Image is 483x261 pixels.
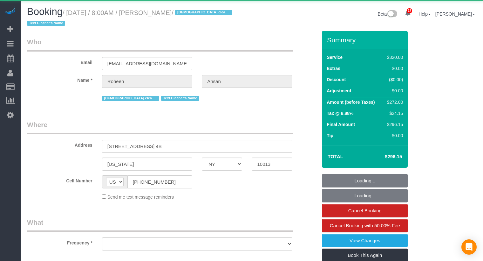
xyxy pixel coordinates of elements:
input: Email [102,57,192,70]
span: Booking [27,6,63,17]
span: Text Cleaner's Name [161,96,199,101]
label: Discount [327,76,346,83]
input: Zip Code [252,158,292,171]
label: Email [22,57,97,66]
label: Tip [327,132,333,139]
label: Service [327,54,343,60]
label: Adjustment [327,88,351,94]
a: Beta [378,11,398,17]
div: $0.00 [384,132,403,139]
input: First Name [102,75,192,88]
a: View Changes [322,234,408,247]
small: / [DATE] / 8:00AM / [PERSON_NAME] [27,9,234,27]
input: Cell Number [127,175,192,188]
div: $0.00 [384,88,403,94]
span: Text Cleaner's Name [27,21,65,26]
label: Amount (before Taxes) [327,99,375,105]
h3: Summary [327,36,405,44]
a: 17 [402,6,414,20]
input: City [102,158,192,171]
span: 17 [407,8,412,13]
a: Cancel Booking with 50.00% Fee [322,219,408,232]
span: Send me text message reminders [107,194,174,200]
div: Open Intercom Messenger [461,239,477,255]
input: Last Name [202,75,292,88]
a: Cancel Booking [322,204,408,217]
strong: Total [328,154,343,159]
label: Cell Number [22,175,97,184]
span: [DEMOGRAPHIC_DATA] cleaner only [175,10,232,15]
span: Cancel Booking with 50.00% Fee [330,223,400,228]
legend: Who [27,37,293,52]
label: Name * [22,75,97,83]
label: Frequency * [22,237,97,246]
div: $0.00 [384,65,403,72]
a: [PERSON_NAME] [435,11,475,17]
label: Address [22,140,97,148]
label: Extras [327,65,340,72]
img: Automaid Logo [4,6,17,15]
label: Tax @ 8.88% [327,110,353,116]
legend: Where [27,120,293,134]
h4: $296.15 [366,154,402,159]
div: ($0.00) [384,76,403,83]
label: Final Amount [327,121,355,128]
legend: What [27,218,293,232]
div: $296.15 [384,121,403,128]
a: Help [418,11,431,17]
div: $320.00 [384,54,403,60]
span: [DEMOGRAPHIC_DATA] cleaner only [102,96,159,101]
img: New interface [387,10,397,18]
div: $24.15 [384,110,403,116]
div: $272.00 [384,99,403,105]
